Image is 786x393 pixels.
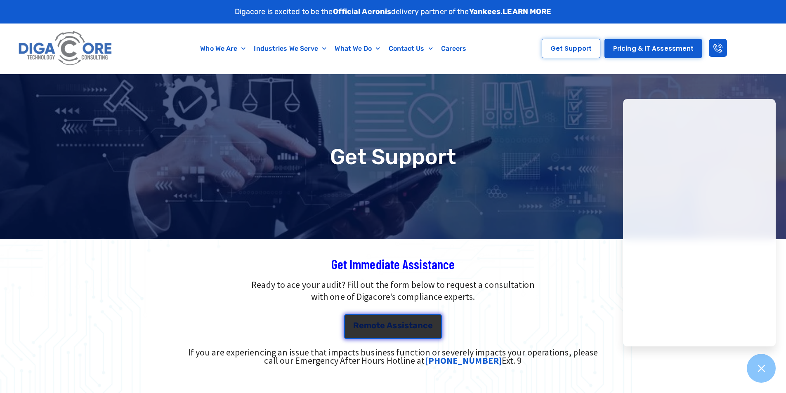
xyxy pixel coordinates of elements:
[380,321,385,329] span: e
[542,39,600,58] a: Get Support
[469,7,501,16] strong: Yankees
[376,321,380,329] span: t
[409,321,413,329] span: t
[330,39,384,58] a: What We Do
[387,321,392,329] span: A
[613,45,694,52] span: Pricing & IT Assessment
[344,314,442,339] a: Remote Assistance
[182,348,604,365] div: If you are experiencing an issue that impacts business function or severely impacts your operatio...
[604,39,702,58] a: Pricing & IT Assessment
[129,279,657,303] p: Ready to ace your audit? Fill out the form below to request a consultation with one of Digacore’s...
[437,39,471,58] a: Careers
[550,45,592,52] span: Get Support
[418,321,423,329] span: n
[413,321,418,329] span: a
[623,99,776,346] iframe: Chatgenie Messenger
[331,256,455,272] span: Get Immediate Assistance
[402,321,404,329] span: i
[385,39,437,58] a: Contact Us
[155,39,512,58] nav: Menu
[16,28,115,70] img: Digacore logo 1
[397,321,402,329] span: s
[428,321,433,329] span: e
[404,321,409,329] span: s
[425,355,502,366] a: [PHONE_NUMBER]
[359,321,364,329] span: e
[4,146,782,167] h1: Get Support
[333,7,392,16] strong: Official Acronis
[196,39,250,58] a: Who We Are
[423,321,428,329] span: c
[250,39,330,58] a: Industries We Serve
[392,321,397,329] span: s
[371,321,376,329] span: o
[364,321,371,329] span: m
[235,6,552,17] p: Digacore is excited to be the delivery partner of the .
[503,7,551,16] a: LEARN MORE
[353,321,359,329] span: R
